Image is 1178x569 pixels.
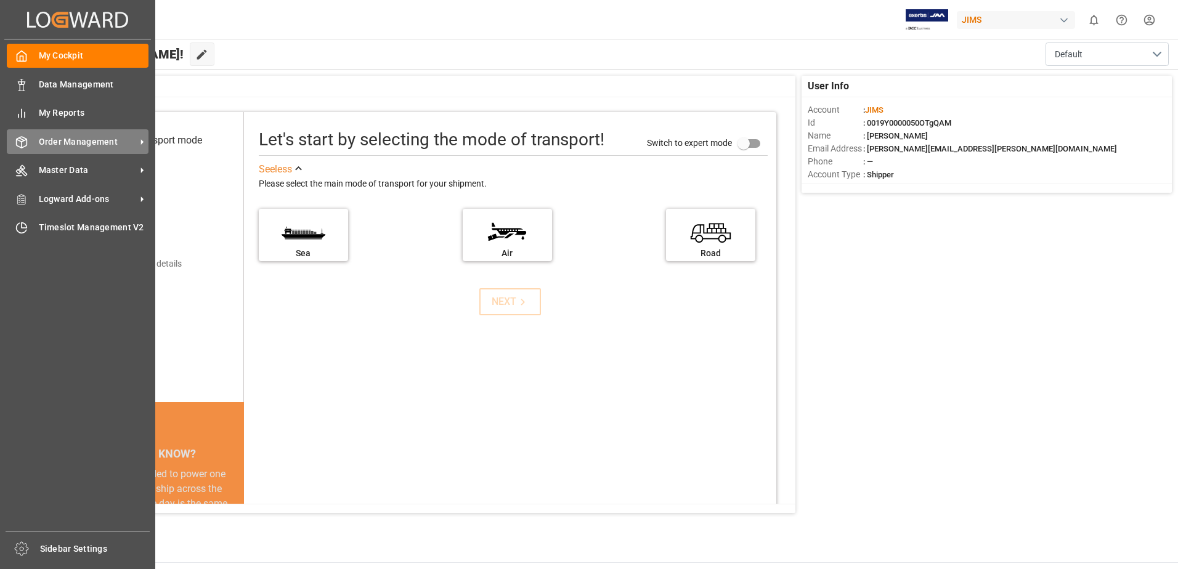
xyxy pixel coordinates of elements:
span: Id [808,116,863,129]
span: Default [1055,48,1083,61]
span: Sidebar Settings [40,543,150,555]
div: Please select the main mode of transport for your shipment. [259,177,768,192]
span: Hello [PERSON_NAME]! [51,42,184,66]
span: Phone [808,155,863,168]
div: NEXT [492,294,529,309]
span: My Reports [39,107,149,119]
span: : Shipper [863,170,894,179]
span: JIMS [865,105,883,115]
span: : [863,105,883,115]
div: See less [259,162,292,177]
span: : 0019Y0000050OTgQAM [863,118,951,127]
button: open menu [1046,42,1169,66]
span: Switch to expert mode [647,137,732,147]
div: Add shipping details [105,257,182,270]
span: Name [808,129,863,142]
a: Timeslot Management V2 [7,216,148,240]
span: Account Type [808,168,863,181]
span: Timeslot Management V2 [39,221,149,234]
span: : [PERSON_NAME] [863,131,928,140]
div: Sea [265,247,342,260]
div: Road [672,247,749,260]
span: Account [808,103,863,116]
div: Let's start by selecting the mode of transport! [259,127,604,153]
span: User Info [808,79,849,94]
a: My Cockpit [7,44,148,68]
span: Email Address [808,142,863,155]
button: NEXT [479,288,541,315]
span: Master Data [39,164,136,177]
span: Order Management [39,135,136,148]
a: Data Management [7,72,148,96]
span: Logward Add-ons [39,193,136,206]
span: Data Management [39,78,149,91]
img: Exertis%20JAM%20-%20Email%20Logo.jpg_1722504956.jpg [906,9,948,31]
span: : [PERSON_NAME][EMAIL_ADDRESS][PERSON_NAME][DOMAIN_NAME] [863,144,1117,153]
span: My Cockpit [39,49,149,62]
span: : — [863,157,873,166]
div: Air [469,247,546,260]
